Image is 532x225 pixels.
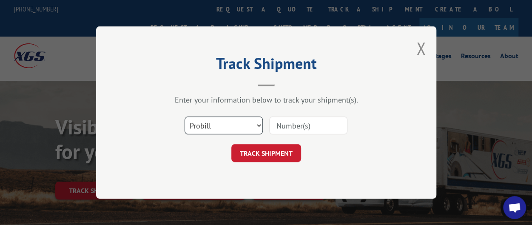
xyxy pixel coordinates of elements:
input: Number(s) [269,117,347,134]
h2: Track Shipment [139,57,394,74]
button: TRACK SHIPMENT [231,144,301,162]
div: Open chat [503,196,526,219]
div: Enter your information below to track your shipment(s). [139,95,394,105]
button: Close modal [416,37,426,60]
